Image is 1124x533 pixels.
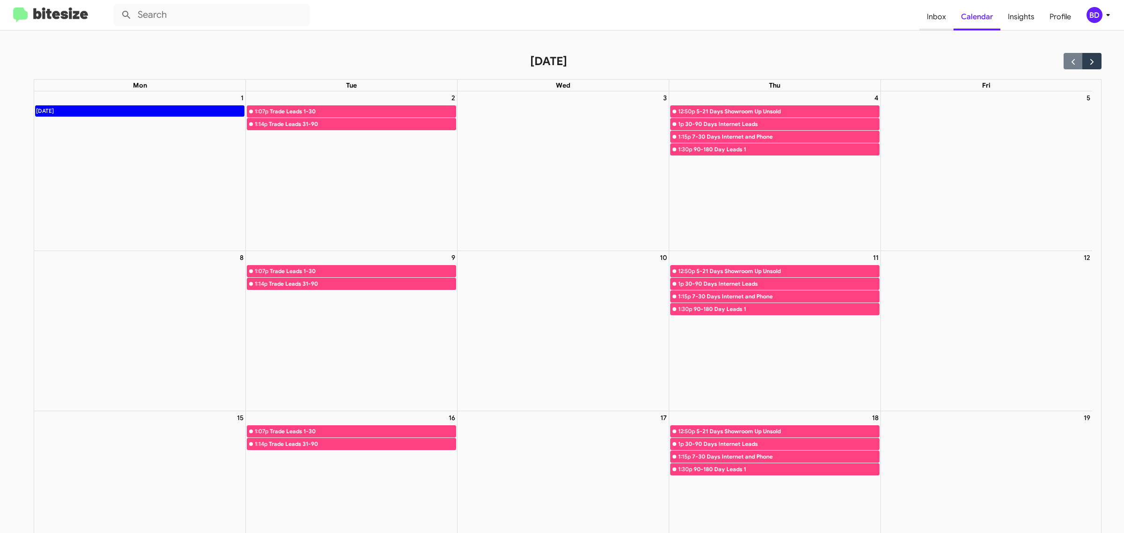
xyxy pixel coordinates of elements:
[530,54,567,69] h2: [DATE]
[678,427,695,436] div: 12:50p
[450,91,457,104] a: September 2, 2025
[113,4,310,26] input: Search
[678,292,691,301] div: 1:15p
[270,266,456,276] div: Trade Leads 1-30
[692,292,879,301] div: 7-30 Days Internet and Phone
[678,132,691,141] div: 1:15p
[458,251,669,411] td: September 10, 2025
[246,91,458,251] td: September 2, 2025
[238,251,245,264] a: September 8, 2025
[696,427,879,436] div: 5-21 Days Showroom Up Unsold
[980,80,992,91] a: Friday
[669,91,880,251] td: September 4, 2025
[255,107,268,116] div: 1:07p
[685,279,879,289] div: 30-90 Days Internet Leads
[658,251,669,264] a: September 10, 2025
[269,439,456,449] div: Trade Leads 31-90
[658,411,669,424] a: September 17, 2025
[344,80,359,91] a: Tuesday
[880,91,1092,251] td: September 5, 2025
[450,251,457,264] a: September 9, 2025
[954,3,1000,30] a: Calendar
[235,411,245,424] a: September 15, 2025
[246,251,458,411] td: September 9, 2025
[873,91,880,104] a: September 4, 2025
[692,132,879,141] div: 7-30 Days Internet and Phone
[685,119,879,129] div: 30-90 Days Internet Leads
[685,439,879,449] div: 30-90 Days Internet Leads
[255,427,268,436] div: 1:07p
[255,279,267,289] div: 1:14p
[269,119,456,129] div: Trade Leads 31-90
[669,251,880,411] td: September 11, 2025
[692,452,879,461] div: 7-30 Days Internet and Phone
[678,304,692,314] div: 1:30p
[255,439,267,449] div: 1:14p
[696,266,879,276] div: 5-21 Days Showroom Up Unsold
[131,80,149,91] a: Monday
[694,145,879,154] div: 90-180 Day Leads 1
[871,251,880,264] a: September 11, 2025
[1042,3,1079,30] a: Profile
[678,465,692,474] div: 1:30p
[1085,91,1092,104] a: September 5, 2025
[870,411,880,424] a: September 18, 2025
[696,107,879,116] div: 5-21 Days Showroom Up Unsold
[1082,53,1102,69] button: Next month
[767,80,782,91] a: Thursday
[661,91,669,104] a: September 3, 2025
[678,119,684,129] div: 1p
[1079,7,1114,23] button: BD
[694,304,879,314] div: 90-180 Day Leads 1
[554,80,572,91] a: Wednesday
[678,279,684,289] div: 1p
[678,107,695,116] div: 12:50p
[458,91,669,251] td: September 3, 2025
[1064,53,1083,69] button: Previous month
[447,411,457,424] a: September 16, 2025
[694,465,879,474] div: 90-180 Day Leads 1
[1087,7,1102,23] div: BD
[239,91,245,104] a: September 1, 2025
[255,266,268,276] div: 1:07p
[678,452,691,461] div: 1:15p
[270,107,456,116] div: Trade Leads 1-30
[1000,3,1042,30] a: Insights
[269,279,456,289] div: Trade Leads 31-90
[678,439,684,449] div: 1p
[880,251,1092,411] td: September 12, 2025
[1082,411,1092,424] a: September 19, 2025
[255,119,267,129] div: 1:14p
[678,145,692,154] div: 1:30p
[36,106,54,116] div: [DATE]
[270,427,456,436] div: Trade Leads 1-30
[1082,251,1092,264] a: September 12, 2025
[34,91,246,251] td: September 1, 2025
[678,266,695,276] div: 12:50p
[919,3,954,30] a: Inbox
